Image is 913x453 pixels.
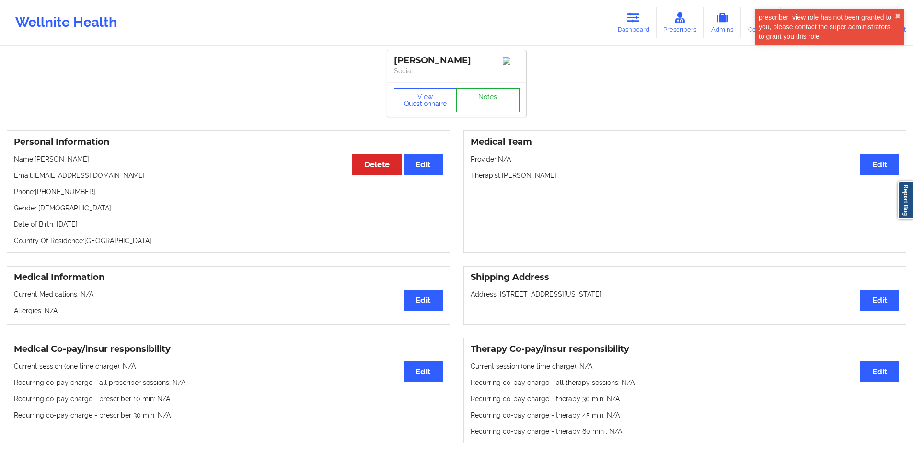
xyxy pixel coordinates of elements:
p: Recurring co-pay charge - therapy 45 min : N/A [471,410,900,420]
a: Notes [456,88,520,112]
p: Email: [EMAIL_ADDRESS][DOMAIN_NAME] [14,171,443,180]
p: Recurring co-pay charge - therapy 30 min : N/A [471,394,900,404]
p: Current session (one time charge): N/A [14,361,443,371]
p: Recurring co-pay charge - prescriber 30 min : N/A [14,410,443,420]
button: Edit [860,154,899,175]
p: Name: [PERSON_NAME] [14,154,443,164]
p: Date of Birth: [DATE] [14,220,443,229]
h3: Personal Information [14,137,443,148]
a: Admins [704,7,741,38]
button: Delete [352,154,402,175]
p: Phone: [PHONE_NUMBER] [14,187,443,197]
h3: Medical Co-pay/insur responsibility [14,344,443,355]
a: Dashboard [611,7,657,38]
a: Prescribers [657,7,704,38]
p: Gender: [DEMOGRAPHIC_DATA] [14,203,443,213]
button: Edit [860,361,899,382]
p: Address: [STREET_ADDRESS][US_STATE] [471,290,900,299]
p: Allergies: N/A [14,306,443,315]
p: Country Of Residence: [GEOGRAPHIC_DATA] [14,236,443,245]
h3: Medical Team [471,137,900,148]
p: Provider: N/A [471,154,900,164]
div: prescriber_view role has not been granted to you, please contact the super administrators to gran... [759,12,895,41]
h3: Therapy Co-pay/insur responsibility [471,344,900,355]
a: Report Bug [898,181,913,219]
img: Image%2Fplaceholer-image.png [503,57,520,65]
button: Edit [404,290,442,310]
p: Recurring co-pay charge - all prescriber sessions : N/A [14,378,443,387]
p: Current Medications: N/A [14,290,443,299]
p: Recurring co-pay charge - prescriber 10 min : N/A [14,394,443,404]
button: Edit [404,154,442,175]
p: Recurring co-pay charge - all therapy sessions : N/A [471,378,900,387]
p: Therapist: [PERSON_NAME] [471,171,900,180]
button: Edit [860,290,899,310]
button: close [895,12,901,20]
button: Edit [404,361,442,382]
p: Recurring co-pay charge - therapy 60 min : N/A [471,427,900,436]
div: [PERSON_NAME] [394,55,520,66]
a: Coaches [741,7,781,38]
button: View Questionnaire [394,88,457,112]
p: Social [394,66,520,76]
p: Current session (one time charge): N/A [471,361,900,371]
h3: Shipping Address [471,272,900,283]
h3: Medical Information [14,272,443,283]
